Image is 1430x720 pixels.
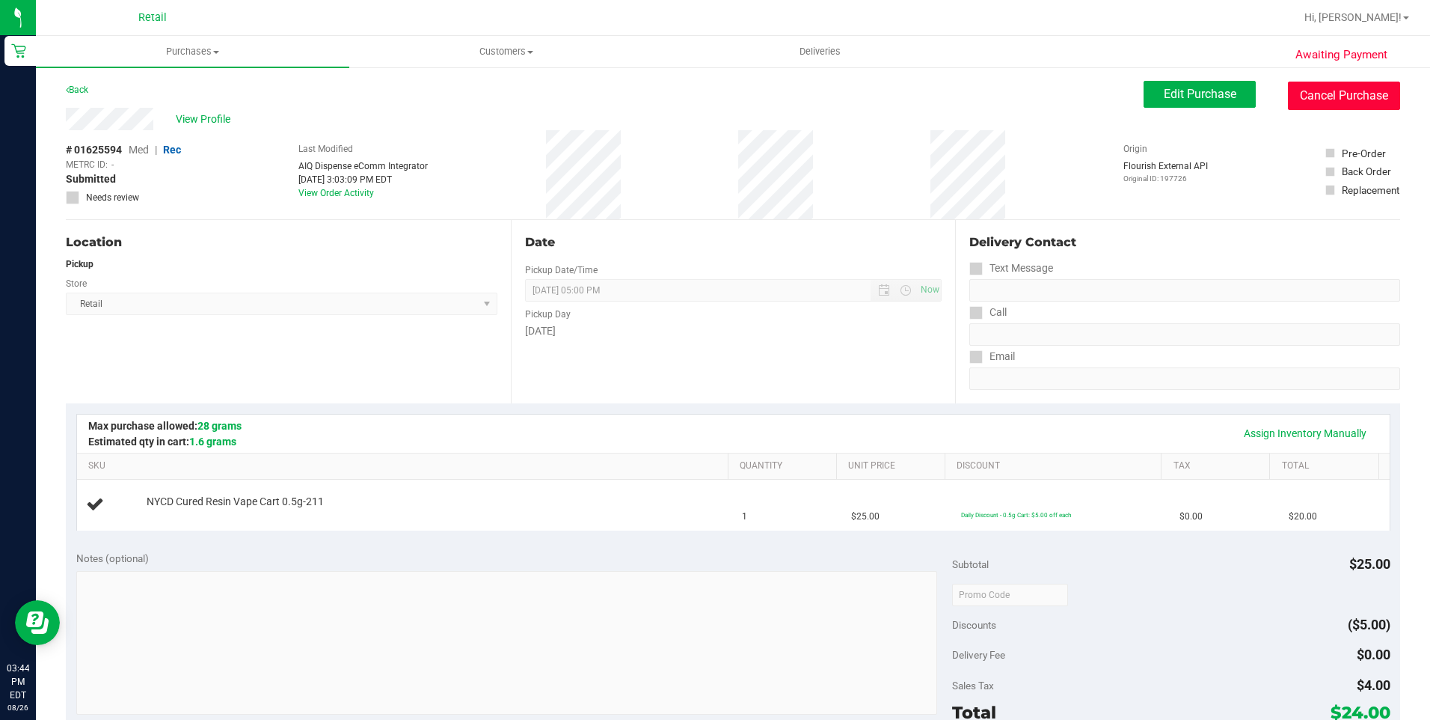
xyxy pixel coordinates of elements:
span: $0.00 [1357,647,1390,662]
span: | [155,144,157,156]
span: Customers [350,45,662,58]
div: Pre-Order [1342,146,1386,161]
span: Hi, [PERSON_NAME]! [1304,11,1402,23]
a: Tax [1173,460,1264,472]
p: 08/26 [7,702,29,713]
span: 1 [742,510,747,524]
div: [DATE] 3:03:09 PM EDT [298,173,428,186]
a: SKU [88,460,722,472]
p: Original ID: 197726 [1123,173,1208,184]
span: METRC ID: [66,158,108,171]
span: Deliveries [779,45,861,58]
span: View Profile [176,112,236,127]
span: 1.6 grams [189,436,236,448]
a: Deliveries [663,36,977,67]
span: $25.00 [851,510,880,524]
span: $0.00 [1179,510,1203,524]
a: Quantity [740,460,830,472]
span: Awaiting Payment [1295,46,1387,64]
a: Assign Inventory Manually [1234,421,1376,446]
span: Daily Discount - 0.5g Cart: $5.00 off each [961,511,1071,519]
a: Discount [957,460,1156,472]
label: Call [969,302,1007,323]
div: Back Order [1342,164,1391,179]
iframe: Resource center [15,600,60,645]
div: Delivery Contact [969,234,1400,251]
a: Customers [349,36,663,67]
div: Flourish External API [1123,159,1208,184]
label: Store [66,277,87,290]
div: Replacement [1342,183,1399,198]
label: Pickup Day [525,308,571,321]
a: Total [1282,460,1372,472]
label: Pickup Date/Time [525,263,598,277]
span: 28 grams [197,420,242,432]
a: Purchases [36,36,349,67]
div: AIQ Dispense eComm Integrator [298,159,428,173]
span: $25.00 [1349,556,1390,572]
span: Notes (optional) [76,552,149,564]
span: Edit Purchase [1164,87,1236,101]
span: Purchases [36,45,349,58]
span: Sales Tax [952,680,994,692]
a: Back [66,85,88,95]
p: 03:44 PM EDT [7,662,29,702]
strong: Pickup [66,259,93,269]
label: Last Modified [298,142,353,156]
span: - [111,158,114,171]
span: Rec [163,144,181,156]
span: $20.00 [1289,510,1317,524]
a: Unit Price [848,460,939,472]
span: Delivery Fee [952,649,1005,661]
span: NYCD Cured Resin Vape Cart 0.5g-211 [147,495,324,509]
label: Origin [1123,142,1147,156]
span: Needs review [86,191,139,204]
span: Submitted [66,171,116,187]
inline-svg: Retail [11,43,26,58]
label: Email [969,346,1015,367]
span: $4.00 [1357,677,1390,693]
input: Format: (999) 999-9999 [969,279,1400,302]
div: Date [525,234,942,251]
span: Max purchase allowed: [88,420,242,432]
button: Cancel Purchase [1288,82,1400,110]
div: Location [66,234,497,251]
span: ($5.00) [1348,617,1390,632]
a: View Order Activity [298,188,374,198]
button: Edit Purchase [1144,81,1256,108]
span: Discounts [952,611,996,638]
label: Text Message [969,257,1053,279]
span: Subtotal [952,558,989,570]
div: [DATE] [525,323,942,339]
span: Med [129,144,149,156]
input: Format: (999) 999-9999 [969,323,1400,346]
span: # 01625594 [66,142,122,158]
span: Retail [138,11,167,24]
span: Estimated qty in cart: [88,436,236,448]
input: Promo Code [952,584,1068,606]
